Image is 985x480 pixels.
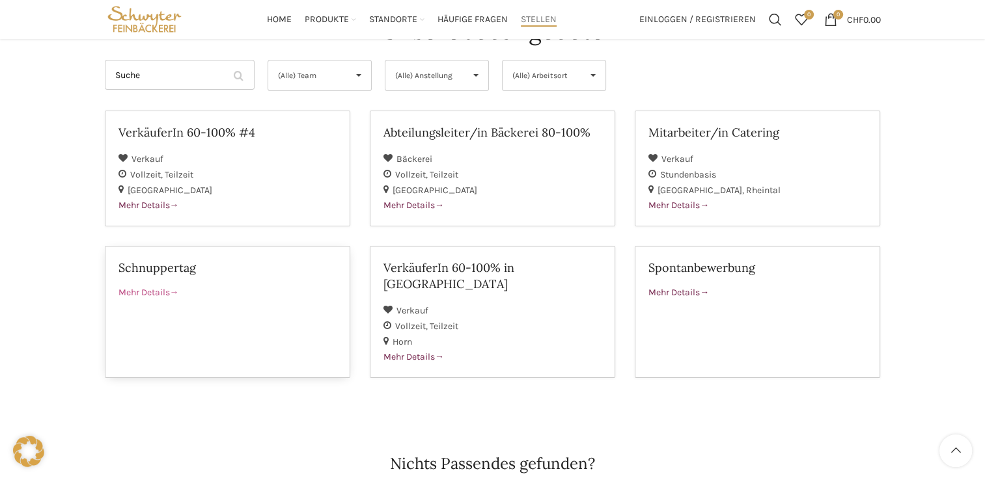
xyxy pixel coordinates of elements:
span: CHF [847,14,863,25]
a: Site logo [105,13,185,24]
span: [GEOGRAPHIC_DATA] [128,185,212,196]
a: Suchen [762,7,788,33]
span: Vollzeit [395,321,430,332]
span: Mehr Details [118,200,179,211]
a: Schnuppertag Mehr Details [105,246,350,378]
span: [GEOGRAPHIC_DATA] [658,185,746,196]
span: Produkte [305,14,349,26]
span: (Alle) Team [278,60,340,90]
h2: VerkäuferIn 60-100% in [GEOGRAPHIC_DATA] [383,260,602,292]
span: Mehr Details [383,200,444,211]
span: 0 [804,10,814,20]
span: Stundenbasis [660,169,716,180]
span: Bäckerei [396,153,432,165]
span: Mehr Details [118,287,179,298]
span: [GEOGRAPHIC_DATA] [393,185,477,196]
span: ▾ [346,60,371,90]
span: Vollzeit [395,169,430,180]
bdi: 0.00 [847,14,881,25]
span: Häufige Fragen [437,14,508,26]
a: 0 [788,7,814,33]
span: Einloggen / Registrieren [639,15,756,24]
span: Teilzeit [165,169,193,180]
a: Abteilungsleiter/in Bäckerei 80-100% Bäckerei Vollzeit Teilzeit [GEOGRAPHIC_DATA] Mehr Details [370,111,615,226]
a: Mitarbeiter/in Catering Verkauf Stundenbasis [GEOGRAPHIC_DATA] Rheintal Mehr Details [635,111,880,226]
span: (Alle) Anstellung [395,60,457,90]
h2: Schnuppertag [118,260,337,276]
span: Verkauf [132,153,163,165]
span: ▾ [464,60,488,90]
a: Spontanbewerbung Mehr Details [635,246,880,378]
h2: Nichts Passendes gefunden? [105,456,881,472]
a: 0 CHF0.00 [818,7,887,33]
span: ▾ [581,60,605,90]
span: Home [267,14,292,26]
span: Horn [393,336,412,347]
span: Stellen [521,14,557,26]
a: Einloggen / Registrieren [633,7,762,33]
span: 0 [833,10,843,20]
input: Suche [105,60,255,90]
span: Mehr Details [383,351,444,362]
h2: Mitarbeiter/in Catering [648,124,867,140]
span: Verkauf [661,153,693,165]
div: Main navigation [191,7,632,33]
a: Häufige Fragen [437,7,508,33]
span: Verkauf [396,305,428,316]
div: Meine Wunschliste [788,7,814,33]
a: VerkäuferIn 60-100% in [GEOGRAPHIC_DATA] Verkauf Vollzeit Teilzeit Horn Mehr Details [370,246,615,378]
span: Mehr Details [648,287,709,298]
span: Vollzeit [130,169,165,180]
span: Teilzeit [430,321,458,332]
h2: Abteilungsleiter/in Bäckerei 80-100% [383,124,602,140]
h2: Spontanbewerbung [648,260,867,276]
a: Home [267,7,292,33]
a: Produkte [305,7,356,33]
span: Mehr Details [648,200,709,211]
a: VerkäuferIn 60-100% #4 Verkauf Vollzeit Teilzeit [GEOGRAPHIC_DATA] Mehr Details [105,111,350,226]
span: Rheintal [746,185,781,196]
a: Scroll to top button [939,434,972,467]
span: (Alle) Arbeitsort [512,60,574,90]
a: Stellen [521,7,557,33]
span: Standorte [369,14,417,26]
span: Teilzeit [430,169,458,180]
a: Standorte [369,7,424,33]
h2: VerkäuferIn 60-100% #4 [118,124,337,140]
